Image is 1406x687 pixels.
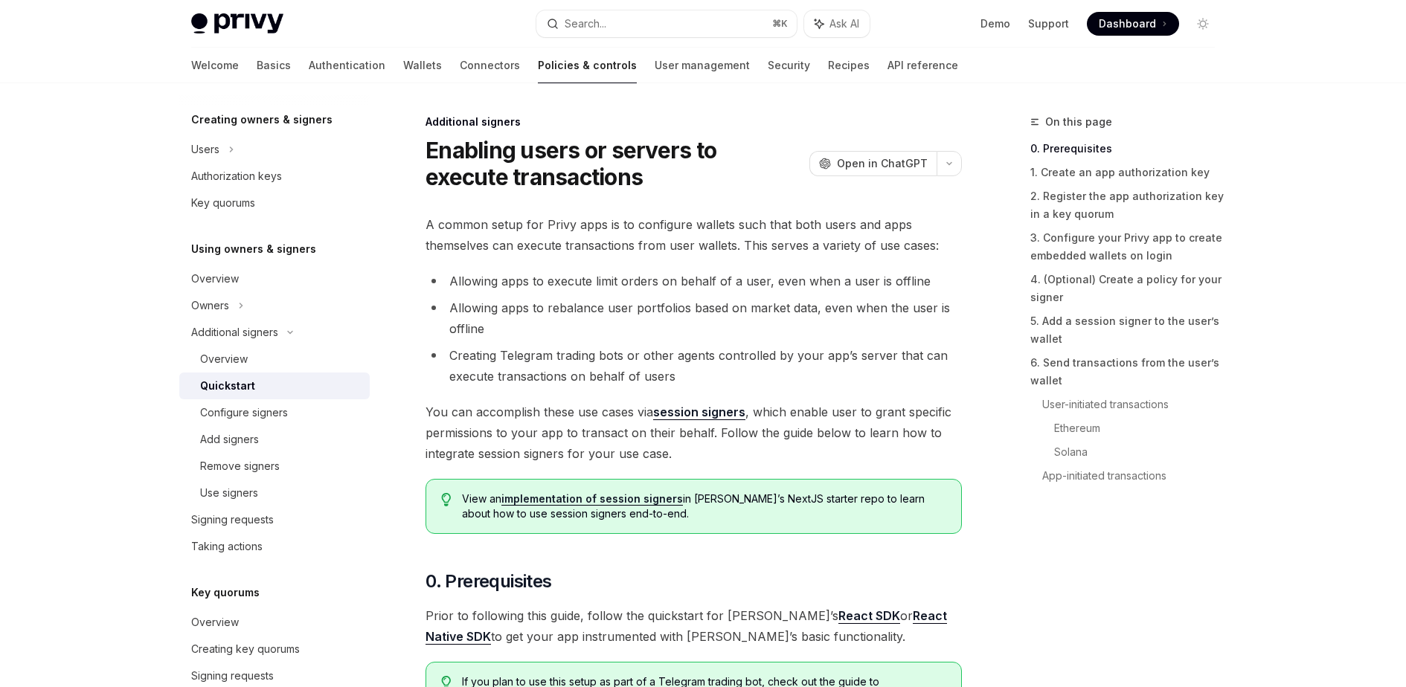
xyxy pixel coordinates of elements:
[1030,184,1227,226] a: 2. Register the app authorization key in a key quorum
[179,453,370,480] a: Remove signers
[828,48,870,83] a: Recipes
[200,377,255,395] div: Quickstart
[1045,113,1112,131] span: On this page
[191,667,274,685] div: Signing requests
[191,111,333,129] h5: Creating owners & signers
[179,346,370,372] a: Overview
[1054,416,1227,440] a: Ethereum
[191,613,239,631] div: Overview
[179,609,370,636] a: Overview
[1030,309,1227,351] a: 5. Add a session signer to the user’s wallet
[1191,12,1215,36] button: Toggle dark mode
[426,345,962,387] li: Creating Telegram trading bots or other agents controlled by your app’s server that can execute t...
[191,640,300,658] div: Creating key quorums
[1030,351,1227,393] a: 6. Send transactions from the user’s wallet
[980,16,1010,31] a: Demo
[179,480,370,506] a: Use signers
[1030,226,1227,268] a: 3. Configure your Privy app to create embedded wallets on login
[772,18,788,30] span: ⌘ K
[426,401,962,464] span: You can accomplish these use cases via , which enable user to grant specific permissions to your ...
[179,372,370,399] a: Quickstart
[179,265,370,292] a: Overview
[565,15,606,33] div: Search...
[837,156,928,171] span: Open in ChatGPT
[179,426,370,453] a: Add signers
[1042,393,1227,416] a: User-initiated transactions
[1030,268,1227,309] a: 4. (Optional) Create a policy for your signer
[501,492,683,506] a: implementation of session signers
[426,570,551,593] span: 0. Prerequisites
[887,48,958,83] a: API reference
[426,214,962,256] span: A common setup for Privy apps is to configure wallets such that both users and apps themselves ca...
[200,484,258,502] div: Use signers
[1042,464,1227,488] a: App-initiated transactions
[200,350,248,368] div: Overview
[1054,440,1227,464] a: Solana
[179,533,370,560] a: Taking actions
[191,538,263,555] div: Taking actions
[838,608,900,624] a: React SDK
[179,399,370,426] a: Configure signers
[538,48,637,83] a: Policies & controls
[460,48,520,83] a: Connectors
[200,430,259,448] div: Add signers
[441,493,452,506] svg: Tip
[768,48,810,83] a: Security
[200,457,280,475] div: Remove signers
[1030,161,1227,184] a: 1. Create an app authorization key
[179,163,370,190] a: Authorization keys
[257,48,291,83] a: Basics
[804,10,870,37] button: Ask AI
[426,605,962,647] span: Prior to following this guide, follow the quickstart for [PERSON_NAME]’s or to get your app instr...
[179,636,370,662] a: Creating key quorums
[1087,12,1179,36] a: Dashboard
[191,323,278,341] div: Additional signers
[191,584,260,601] h5: Key quorums
[653,404,745,420] a: session signers
[191,48,239,83] a: Welcome
[426,115,962,129] div: Additional signers
[1030,137,1227,161] a: 0. Prerequisites
[536,10,797,37] button: Search...⌘K
[426,137,803,190] h1: Enabling users or servers to execute transactions
[191,297,229,315] div: Owners
[179,190,370,216] a: Key quorums
[426,297,962,339] li: Allowing apps to rebalance user portfolios based on market data, even when the user is offline
[1028,16,1069,31] a: Support
[426,271,962,291] li: Allowing apps to execute limit orders on behalf of a user, even when a user is offline
[191,511,274,529] div: Signing requests
[191,141,219,158] div: Users
[403,48,442,83] a: Wallets
[179,506,370,533] a: Signing requests
[191,194,255,212] div: Key quorums
[191,240,316,258] h5: Using owners & signers
[191,270,239,288] div: Overview
[809,151,937,176] button: Open in ChatGPT
[191,13,283,34] img: light logo
[829,16,859,31] span: Ask AI
[1099,16,1156,31] span: Dashboard
[309,48,385,83] a: Authentication
[655,48,750,83] a: User management
[200,404,288,422] div: Configure signers
[191,167,282,185] div: Authorization keys
[462,491,946,521] span: View an in [PERSON_NAME]’s NextJS starter repo to learn about how to use session signers end-to-end.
